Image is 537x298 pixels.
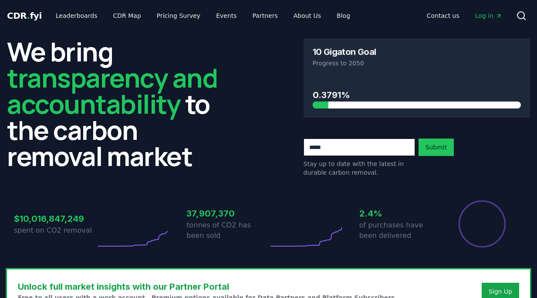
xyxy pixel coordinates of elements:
[7,38,234,169] h2: We bring to the carbon removal market
[468,8,509,24] a: Log in
[186,220,268,241] p: tonnes of CO2 has been sold
[49,8,105,24] a: Leaderboards
[49,8,357,24] nav: Main
[209,8,243,24] a: Events
[186,207,268,220] h3: 37,907,370
[7,10,42,21] span: CDR fyi
[14,212,96,225] h3: $10,016,847,249
[27,10,30,21] span: .
[313,47,376,56] h3: 10 Gigaton Goal
[304,159,415,177] p: Stay up to date with the latest in durable carbon removal.
[489,287,512,296] a: Sign Up
[359,220,441,241] p: of purchases have been delivered
[150,8,207,24] a: Pricing Survey
[287,8,328,24] a: About Us
[106,8,148,24] a: CDR Map
[18,280,397,293] h3: Unlock full market insights with our Partner Portal
[14,225,96,236] p: spent on CO2 removal
[313,59,521,68] p: Progress to 2050
[419,139,454,156] button: Submit
[359,207,441,220] h3: 2.4%
[7,10,42,22] a: CDR.fyi
[420,8,509,24] nav: Main
[458,200,507,248] div: Percentage of sales delivered
[246,8,285,24] a: Partners
[7,60,217,122] span: transparency and accountability
[330,8,357,24] a: Blog
[475,11,502,20] span: Log in
[313,88,521,102] h3: 0.3791%
[420,8,466,24] a: Contact us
